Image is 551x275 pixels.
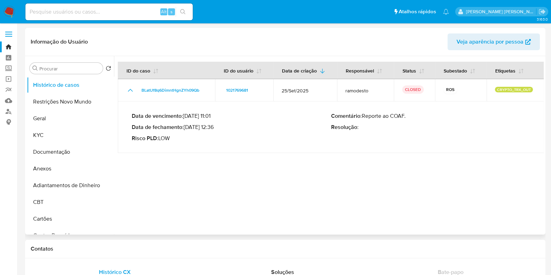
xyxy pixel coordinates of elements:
h1: Informação do Usuário [31,38,88,45]
p: danilo.toledo@mercadolivre.com [466,8,536,15]
button: Documentação [27,144,114,160]
button: Veja aparência por pessoa [447,33,540,50]
span: Atalhos rápidos [399,8,436,15]
button: Anexos [27,160,114,177]
button: Procurar [32,66,38,71]
a: Sair [538,8,546,15]
a: Notificações [443,9,449,15]
button: KYC [27,127,114,144]
span: Veja aparência por pessoa [457,33,523,50]
button: Contas Bancárias [27,227,114,244]
button: Adiantamentos de Dinheiro [27,177,114,194]
button: search-icon [176,7,190,17]
button: CBT [27,194,114,211]
button: Geral [27,110,114,127]
button: Histórico de casos [27,77,114,93]
span: Alt [161,8,167,15]
span: s [170,8,173,15]
button: Cartões [27,211,114,227]
button: Restrições Novo Mundo [27,93,114,110]
h1: Contatos [31,245,540,252]
button: Retornar ao pedido padrão [106,66,111,73]
input: Pesquise usuários ou casos... [25,7,193,16]
input: Procurar [39,66,100,72]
